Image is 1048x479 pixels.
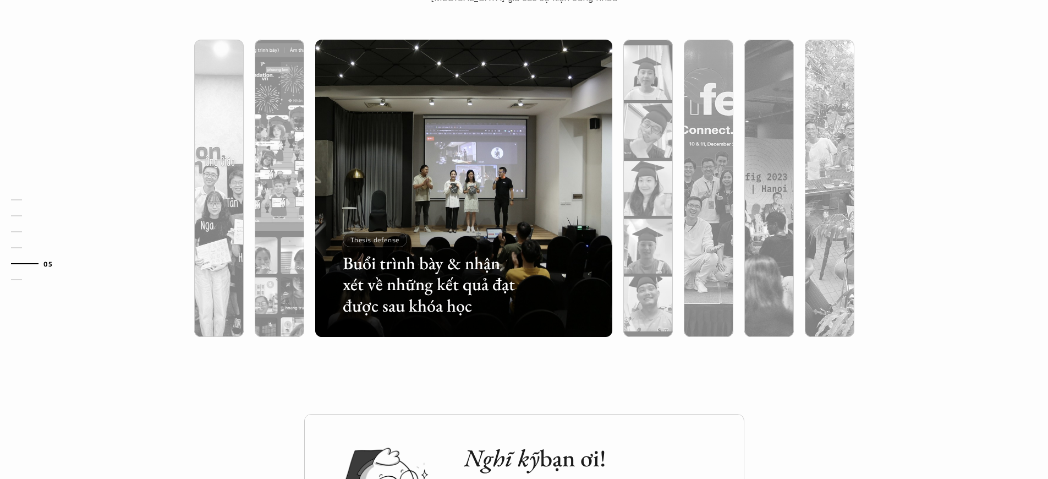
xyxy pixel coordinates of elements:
a: 05 [11,257,63,270]
h3: Buổi trình bày & nhận xét về những kết quả đạt được sau khóa học [343,253,520,316]
h2: bạn ơi! [464,444,722,473]
strong: 05 [43,259,52,267]
em: Nghĩ kỹ [464,442,540,473]
p: Thesis defense [350,236,399,243]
